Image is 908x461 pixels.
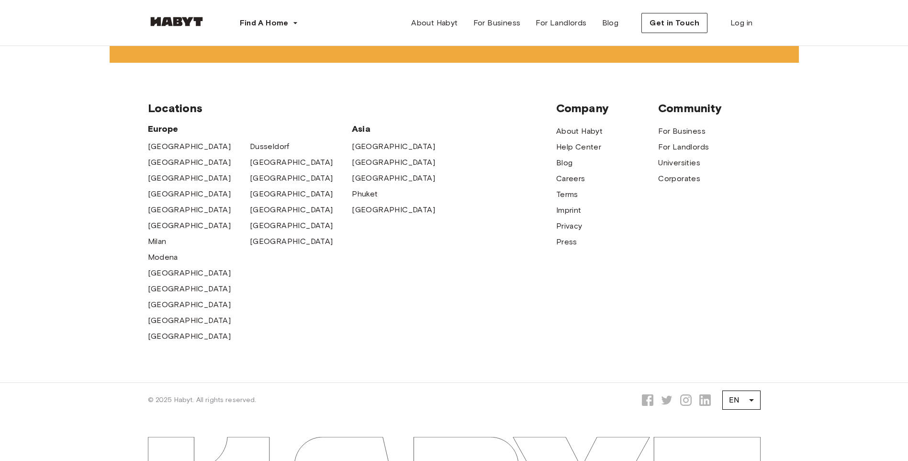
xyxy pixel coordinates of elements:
a: [GEOGRAPHIC_DATA] [148,267,231,279]
span: For Landlords [536,17,586,29]
a: Log in [723,13,760,33]
a: [GEOGRAPHIC_DATA] [352,173,435,184]
a: [GEOGRAPHIC_DATA] [250,173,333,184]
a: [GEOGRAPHIC_DATA] [148,299,231,311]
span: For Business [473,17,521,29]
a: Terms [556,189,578,200]
span: Company [556,101,658,115]
a: [GEOGRAPHIC_DATA] [250,220,333,231]
span: © 2025 Habyt. All rights reserved. [148,395,257,405]
a: Blog [556,157,573,169]
a: For Landlords [658,141,709,153]
span: Get in Touch [650,17,699,29]
a: [GEOGRAPHIC_DATA] [148,283,231,295]
a: Milan [148,236,167,247]
a: Modena [148,252,178,263]
a: [GEOGRAPHIC_DATA] [250,157,333,168]
a: Phuket [352,188,378,200]
a: [GEOGRAPHIC_DATA] [352,204,435,216]
a: Corporates [658,173,700,184]
a: Press [556,236,577,248]
a: [GEOGRAPHIC_DATA] [250,188,333,200]
a: [GEOGRAPHIC_DATA] [148,188,231,200]
a: For Business [658,126,706,137]
a: About Habyt [404,13,465,33]
a: Careers [556,173,585,184]
a: [GEOGRAPHIC_DATA] [148,141,231,152]
a: [GEOGRAPHIC_DATA] [148,315,231,326]
a: Privacy [556,220,583,232]
a: [GEOGRAPHIC_DATA] [250,204,333,216]
span: Log in [730,17,752,29]
a: About Habyt [556,126,603,137]
div: EN [722,387,761,414]
button: Find A Home [232,13,306,33]
button: Get in Touch [641,13,707,33]
a: Universities [658,157,700,169]
img: Habyt [148,17,205,26]
a: [GEOGRAPHIC_DATA] [352,141,435,152]
span: Community [658,101,760,115]
span: Asia [352,123,454,135]
a: [GEOGRAPHIC_DATA] [352,157,435,168]
span: Blog [602,17,619,29]
a: For Business [466,13,528,33]
span: Europe [148,123,352,135]
a: Imprint [556,205,582,216]
a: For Landlords [528,13,594,33]
span: About Habyt [411,17,458,29]
a: Help Center [556,141,601,153]
a: [GEOGRAPHIC_DATA] [148,204,231,216]
span: Locations [148,101,556,115]
a: [GEOGRAPHIC_DATA] [148,157,231,168]
a: [GEOGRAPHIC_DATA] [250,236,333,247]
a: [GEOGRAPHIC_DATA] [148,173,231,184]
a: [GEOGRAPHIC_DATA] [148,331,231,342]
a: Blog [594,13,627,33]
span: Find A Home [240,17,289,29]
a: [GEOGRAPHIC_DATA] [148,220,231,231]
a: Dusseldorf [250,141,290,152]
